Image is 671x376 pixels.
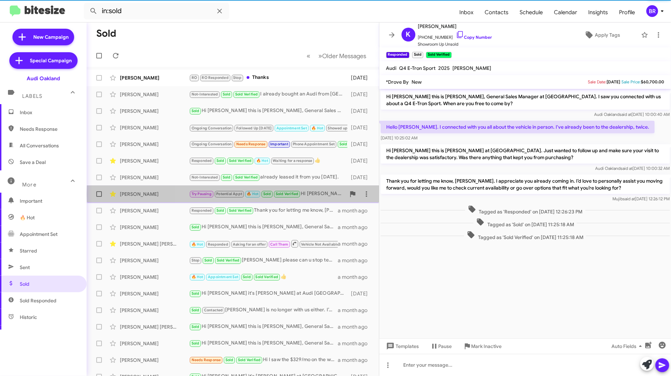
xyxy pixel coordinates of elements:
span: Sold [339,142,347,146]
span: Showed up and SOLD [328,126,367,130]
span: Sold [20,281,29,287]
div: [DATE] [347,157,373,164]
span: Stop [192,258,200,263]
span: Sold Verified [235,92,258,97]
span: Important [270,142,288,146]
div: Hi [PERSON_NAME] this is [PERSON_NAME], General Sales Manager at Audi [GEOGRAPHIC_DATA]. I saw yo... [189,323,338,331]
span: Sold [204,258,212,263]
div: a month ago [338,307,373,314]
span: Sold [217,158,224,163]
span: Responded [192,158,212,163]
button: Previous [303,49,315,63]
span: Showroom Up Unsold [418,41,492,48]
div: [PERSON_NAME] [120,191,189,198]
span: Contacted [204,308,223,312]
span: Labels [22,93,42,99]
span: Sold [192,225,200,229]
div: [PERSON_NAME] [120,74,189,81]
div: [PERSON_NAME] please can u stop texting me .I've bought a Q5 already its the one your fiance mana... [189,256,338,264]
div: [DATE] [347,290,373,297]
span: [DATE] 10:25:02 AM [381,135,417,140]
span: Needs Response [236,142,266,146]
a: Profile [613,2,641,22]
div: Hi [PERSON_NAME] this is [PERSON_NAME], General Sales Manager at Audi [GEOGRAPHIC_DATA]. Just wan... [189,223,338,231]
span: Sold Verified [217,258,240,263]
div: Hi [PERSON_NAME] it's [PERSON_NAME] at [GEOGRAPHIC_DATA]. [DATE] Deals start now! Now offering ne... [189,239,338,248]
span: $60,700.00 [641,79,664,84]
small: Sold [412,52,423,58]
p: Thank you for letting me know, [PERSON_NAME]. I appreciate you already coming in. I’d love to per... [381,175,670,194]
div: a month ago [338,340,373,347]
button: Templates [379,340,425,352]
span: Sent [20,264,30,271]
span: 🔥 Hot [192,275,203,279]
div: 👍 [189,157,347,165]
div: a month ago [338,257,373,264]
span: Sold Verified [229,208,252,213]
span: Sold [263,192,271,196]
span: Calendar [548,2,583,22]
span: Asking for an offer [233,242,266,247]
span: 2025 [439,65,450,71]
div: already leased it from you [DATE]. [189,173,347,181]
div: Hi [PERSON_NAME], appreciate the follow up. [PERSON_NAME] and I have been back and forth and he l... [189,140,347,148]
span: Ongoing Conversation [192,142,232,146]
div: 👍 [189,273,338,281]
span: Historic [20,314,37,321]
div: Hi [PERSON_NAME] this is [PERSON_NAME], General Sales Manager at Audi [GEOGRAPHIC_DATA]. I saw yo... [189,107,347,115]
span: 🔥 Hot [247,192,258,196]
button: Mark Inactive [458,340,507,352]
span: said at [620,166,633,171]
span: New Campaign [33,34,69,40]
span: Contacts [479,2,514,22]
a: Schedule [514,2,548,22]
div: Thanks [189,74,347,82]
a: Special Campaign [9,52,78,69]
span: Appointment Set [20,231,58,238]
span: K [406,29,411,40]
a: New Campaign [12,29,74,45]
div: [DATE] [347,141,373,148]
span: Tagged as 'Sold Verified' on [DATE] 11:25:18 AM [464,231,586,241]
small: Responded [386,52,409,58]
span: [PHONE_NUMBER] [418,30,492,41]
div: Hi [PERSON_NAME] this is [PERSON_NAME], General Sales Manager at Audi [GEOGRAPHIC_DATA]. I saw yo... [189,339,338,347]
span: Templates [385,340,419,352]
span: Q4 E-Tron Sport [399,65,436,71]
span: Audi Oakland [DATE] 10:00:40 AM [594,112,670,117]
div: [PERSON_NAME] [120,257,189,264]
div: a month ago [338,274,373,281]
span: More [22,182,36,188]
span: 🔥 Hot [256,158,268,163]
span: Apply Tags [595,29,620,41]
span: Sold Verified [238,358,261,362]
span: New [412,79,422,85]
small: Sold Verified [426,52,451,58]
div: Inbound Call [189,123,347,132]
span: Auto Fields [611,340,645,352]
button: Apply Tags [566,29,638,41]
div: [PERSON_NAME] [120,307,189,314]
div: [DATE] [347,108,373,114]
div: a month ago [338,224,373,231]
div: [DATE] [347,174,373,181]
a: Insights [583,2,613,22]
div: [PERSON_NAME] [PERSON_NAME] [120,323,189,330]
span: 🔥 Hot [20,214,35,221]
span: *Drove By [386,79,409,85]
div: [PERSON_NAME] [120,174,189,181]
div: [PERSON_NAME] [120,224,189,231]
div: BR [646,5,658,17]
span: said at [619,112,632,117]
div: [DATE] [347,91,373,98]
a: Copy Number [456,35,492,40]
span: Sold Verified [256,275,279,279]
span: Needs Response [192,358,221,362]
div: Hi [PERSON_NAME] it's [PERSON_NAME] at Audi [GEOGRAPHIC_DATA]. Hope you're well. Just wanted to f... [189,290,347,297]
span: Followed Up [DATE] [236,126,272,130]
span: Sold [192,324,200,329]
span: Responded [208,242,228,247]
span: Mujib [DATE] 12:26:12 PM [612,196,670,201]
span: Sold [223,92,231,97]
div: [PERSON_NAME] [120,207,189,214]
